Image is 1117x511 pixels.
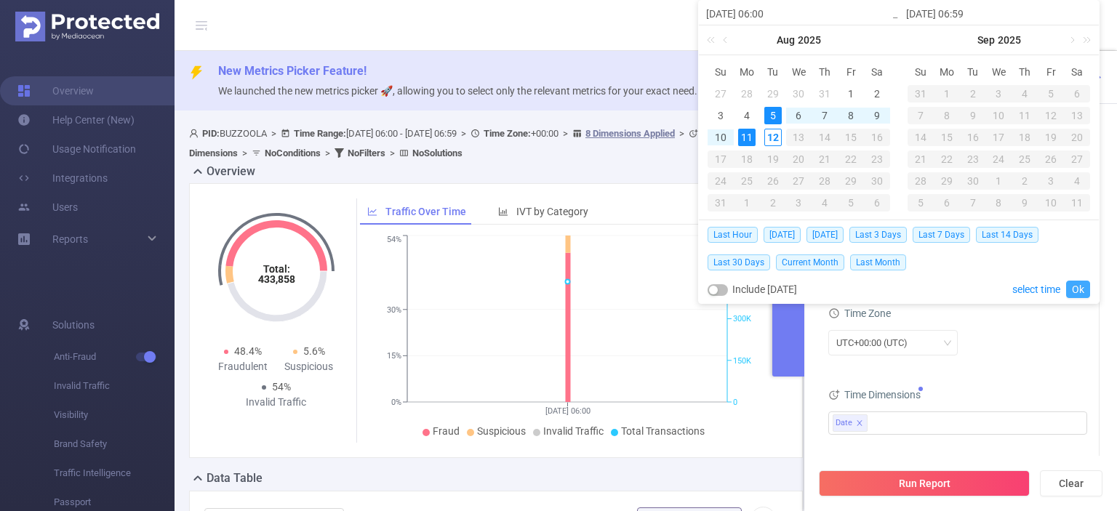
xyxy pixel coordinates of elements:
a: Integrations [17,164,108,193]
th: Mon [934,61,960,83]
div: 3 [786,194,812,212]
div: 1 [734,194,760,212]
td: August 5, 2025 [760,105,786,126]
td: August 16, 2025 [864,126,890,148]
td: July 31, 2025 [812,83,838,105]
a: Aug [775,25,796,55]
td: October 11, 2025 [1064,192,1090,214]
div: 5 [1038,85,1064,102]
td: October 5, 2025 [908,192,934,214]
div: 24 [708,172,734,190]
div: 23 [960,150,986,168]
div: 3 [712,107,729,124]
div: 10 [1038,194,1064,212]
div: 14 [812,129,838,146]
td: August 29, 2025 [838,170,864,192]
div: 15 [838,129,864,146]
div: 6 [864,194,890,212]
th: Wed [986,61,1012,83]
td: September 30, 2025 [960,170,986,192]
div: 12 [764,129,782,146]
span: > [385,148,399,158]
span: Total Transactions [621,425,705,437]
td: September 18, 2025 [1012,126,1038,148]
td: August 31, 2025 [708,192,734,214]
td: August 12, 2025 [760,126,786,148]
span: Fr [1038,65,1064,79]
div: 26 [1038,150,1064,168]
span: > [675,128,689,139]
h2: Data Table [207,470,263,487]
b: Time Zone: [484,128,531,139]
span: Mo [734,65,760,79]
td: August 28, 2025 [812,170,838,192]
th: Tue [960,61,986,83]
div: 3 [986,85,1012,102]
span: Th [1012,65,1038,79]
td: August 18, 2025 [734,148,760,170]
tspan: [DATE] 06:00 [545,406,590,416]
td: August 13, 2025 [786,126,812,148]
span: Tu [960,65,986,79]
span: [DATE] [806,227,844,243]
div: 27 [712,85,729,102]
div: 23 [864,150,890,168]
tspan: Total: [263,263,289,275]
span: Last Hour [708,227,758,243]
span: Solutions [52,310,95,339]
a: Help Center (New) [17,105,135,134]
td: August 8, 2025 [838,105,864,126]
div: 26 [760,172,786,190]
div: 24 [986,150,1012,168]
span: Last 3 Days [849,227,907,243]
span: > [321,148,335,158]
th: Sun [708,61,734,83]
td: August 25, 2025 [734,170,760,192]
a: Next year (Control + right) [1075,25,1094,55]
th: Thu [812,61,838,83]
td: August 22, 2025 [838,148,864,170]
div: 29 [764,85,782,102]
td: August 11, 2025 [734,126,760,148]
td: September 17, 2025 [986,126,1012,148]
div: 30 [960,172,986,190]
div: 10 [986,107,1012,124]
td: August 6, 2025 [786,105,812,126]
span: We [786,65,812,79]
div: 21 [812,150,838,168]
th: Sat [864,61,890,83]
span: Su [908,65,934,79]
td: September 12, 2025 [1038,105,1064,126]
b: No Conditions [265,148,321,158]
td: August 17, 2025 [708,148,734,170]
div: 28 [738,85,756,102]
a: Overview [17,76,94,105]
b: No Solutions [412,148,463,158]
div: 9 [868,107,886,124]
span: Invalid Traffic [543,425,604,437]
span: BUZZOOLA [DATE] 06:00 - [DATE] 06:59 +00:00 [189,128,734,158]
td: August 30, 2025 [864,170,890,192]
div: 5 [764,107,782,124]
u: 8 Dimensions Applied [585,128,675,139]
td: August 7, 2025 [812,105,838,126]
a: 2025 [996,25,1022,55]
i: icon: close [856,419,863,428]
div: 11 [1064,194,1090,212]
a: Reports [52,225,88,254]
b: PID: [202,128,220,139]
a: Next month (PageDown) [1065,25,1078,55]
tspan: 54% [387,236,401,245]
span: IVT by Category [516,206,588,217]
td: October 7, 2025 [960,192,986,214]
div: 21 [908,150,934,168]
td: September 14, 2025 [908,126,934,148]
span: New Metrics Picker Feature! [218,64,367,78]
div: 4 [1064,172,1090,190]
div: 28 [812,172,838,190]
span: > [238,148,252,158]
td: August 15, 2025 [838,126,864,148]
div: 15 [934,129,960,146]
div: 31 [908,85,934,102]
div: 8 [934,107,960,124]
